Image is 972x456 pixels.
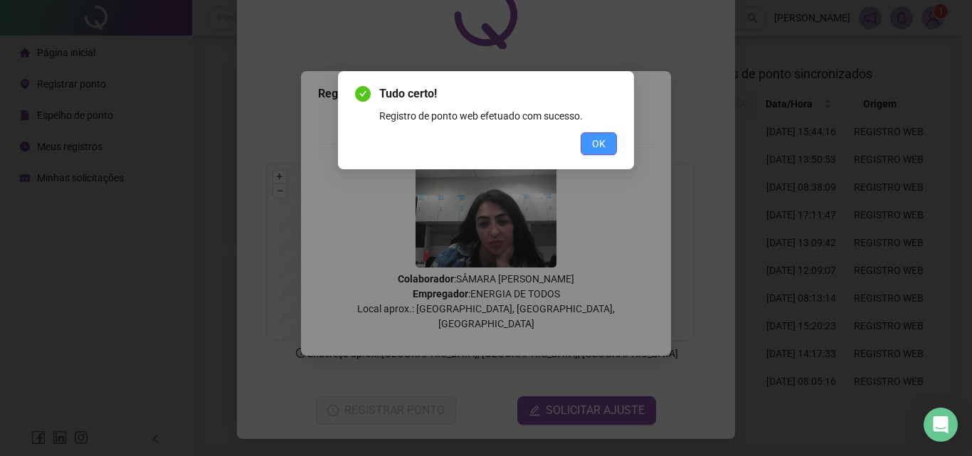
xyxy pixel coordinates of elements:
span: check-circle [355,86,371,102]
span: OK [592,136,606,152]
div: Registro de ponto web efetuado com sucesso. [379,108,617,124]
button: OK [581,132,617,155]
span: Tudo certo! [379,85,617,102]
div: Open Intercom Messenger [924,408,958,442]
